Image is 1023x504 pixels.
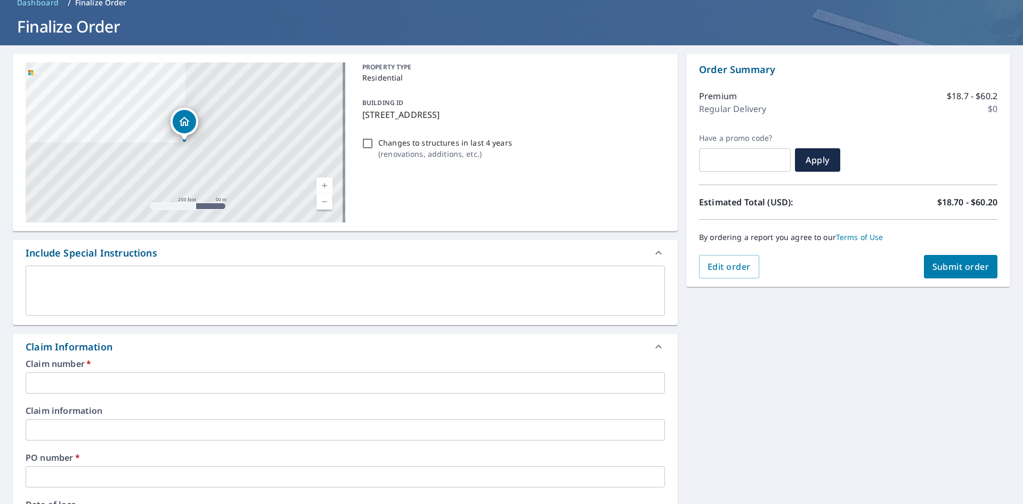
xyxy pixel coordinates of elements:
p: Changes to structures in last 4 years [378,137,512,148]
p: By ordering a report you agree to our [699,233,997,242]
label: Claim information [26,406,665,415]
p: PROPERTY TYPE [362,62,661,72]
div: Include Special Instructions [13,240,678,266]
a: Current Level 17, Zoom Out [316,194,332,210]
h1: Finalize Order [13,15,1010,37]
p: Estimated Total (USD): [699,196,848,209]
div: Include Special Instructions [26,246,157,260]
p: Residential [362,72,661,83]
p: $0 [988,102,997,115]
p: $18.7 - $60.2 [947,90,997,102]
a: Current Level 17, Zoom In [316,178,332,194]
a: Terms of Use [836,232,883,242]
label: Have a promo code? [699,133,791,143]
button: Edit order [699,255,759,278]
button: Submit order [924,255,998,278]
p: [STREET_ADDRESS] [362,108,661,121]
p: BUILDING ID [362,98,403,107]
p: Regular Delivery [699,102,766,115]
button: Apply [795,148,840,172]
span: Submit order [932,261,989,273]
div: Dropped pin, building 1, Residential property, 663 Alamine Dr Redding, CA 96003 [170,108,198,141]
label: Claim number [26,359,665,368]
p: $18.70 - $60.20 [937,196,997,209]
span: Apply [803,154,832,166]
label: PO number [26,453,665,462]
p: Premium [699,90,737,102]
div: Claim Information [13,334,678,359]
p: Order Summary [699,62,997,77]
span: Edit order [708,261,751,273]
p: ( renovations, additions, etc. ) [378,148,512,159]
div: Claim Information [26,340,112,354]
